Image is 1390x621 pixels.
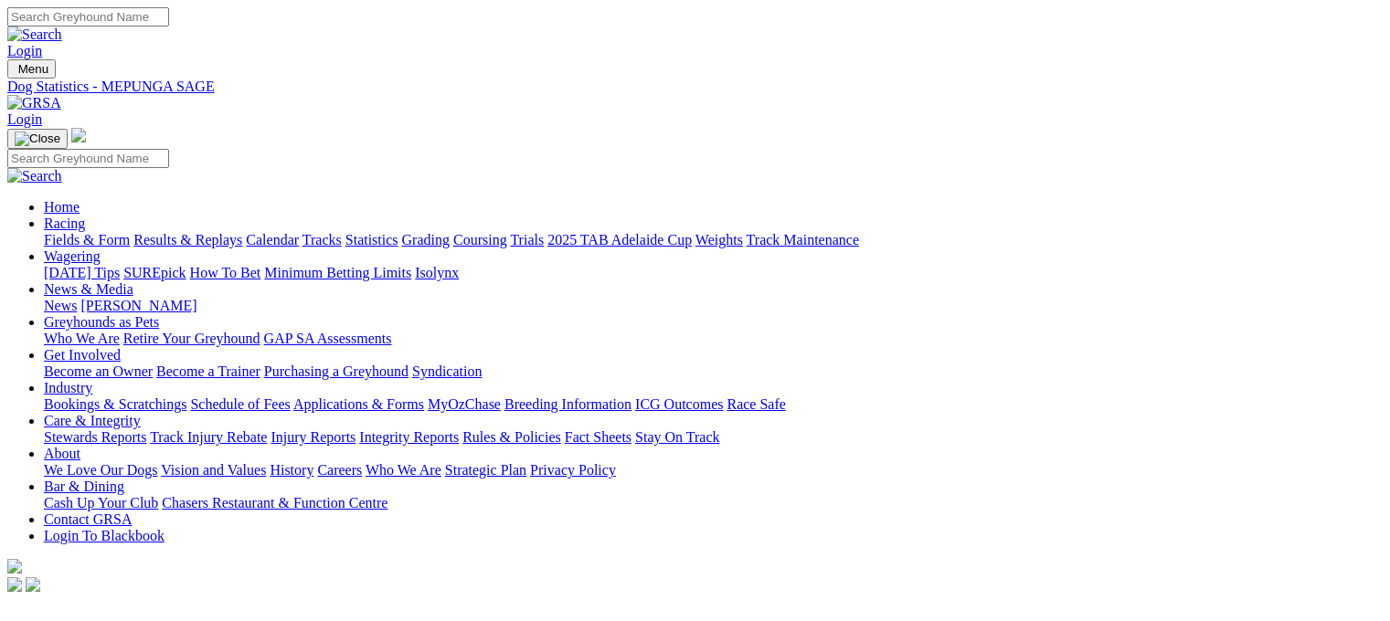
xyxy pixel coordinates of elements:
[18,62,48,76] span: Menu
[123,331,260,346] a: Retire Your Greyhound
[415,265,459,280] a: Isolynx
[7,559,22,574] img: logo-grsa-white.png
[44,462,157,478] a: We Love Our Dogs
[530,462,616,478] a: Privacy Policy
[44,347,121,363] a: Get Involved
[293,396,424,412] a: Applications & Forms
[510,232,544,247] a: Trials
[271,429,355,445] a: Injury Reports
[747,232,859,247] a: Track Maintenance
[412,363,482,379] a: Syndication
[366,462,441,478] a: Who We Are
[26,577,40,592] img: twitter.svg
[150,429,267,445] a: Track Injury Rebate
[504,396,631,412] a: Breeding Information
[7,43,42,58] a: Login
[264,363,409,379] a: Purchasing a Greyhound
[264,265,411,280] a: Minimum Betting Limits
[7,149,169,168] input: Search
[44,298,1383,314] div: News & Media
[44,495,1383,511] div: Bar & Dining
[44,248,101,264] a: Wagering
[302,232,342,247] a: Tracks
[7,7,169,26] input: Search
[7,168,62,184] img: Search
[7,59,56,79] button: Toggle navigation
[44,511,132,527] a: Contact GRSA
[123,265,186,280] a: SUREpick
[7,95,61,111] img: GRSA
[7,26,62,43] img: Search
[44,380,92,395] a: Industry
[190,396,290,412] a: Schedule of Fees
[727,396,785,412] a: Race Safe
[317,462,362,478] a: Careers
[44,314,159,330] a: Greyhounds as Pets
[44,479,124,494] a: Bar & Dining
[44,331,120,346] a: Who We Are
[44,199,80,215] a: Home
[161,462,266,478] a: Vision and Values
[44,396,1383,413] div: Industry
[15,132,60,146] img: Close
[264,331,392,346] a: GAP SA Assessments
[80,298,196,313] a: [PERSON_NAME]
[695,232,743,247] a: Weights
[44,528,164,543] a: Login To Blackbook
[7,111,42,127] a: Login
[270,462,313,478] a: History
[44,298,77,313] a: News
[565,429,631,445] a: Fact Sheets
[44,495,158,510] a: Cash Up Your Club
[162,495,387,510] a: Chasers Restaurant & Function Centre
[44,265,120,280] a: [DATE] Tips
[345,232,398,247] a: Statistics
[44,363,153,379] a: Become an Owner
[44,413,141,428] a: Care & Integrity
[462,429,561,445] a: Rules & Policies
[453,232,507,247] a: Coursing
[71,128,86,142] img: logo-grsa-white.png
[44,396,186,412] a: Bookings & Scratchings
[44,429,1383,446] div: Care & Integrity
[635,396,723,412] a: ICG Outcomes
[44,232,1383,248] div: Racing
[44,216,85,231] a: Racing
[359,429,459,445] a: Integrity Reports
[44,265,1383,281] div: Wagering
[44,446,80,461] a: About
[402,232,450,247] a: Grading
[44,232,130,247] a: Fields & Form
[7,577,22,592] img: facebook.svg
[428,396,501,412] a: MyOzChase
[133,232,242,247] a: Results & Replays
[44,462,1383,479] div: About
[156,363,260,379] a: Become a Trainer
[445,462,526,478] a: Strategic Plan
[190,265,261,280] a: How To Bet
[547,232,692,247] a: 2025 TAB Adelaide Cup
[7,79,1383,95] a: Dog Statistics - MEPUNGA SAGE
[44,429,146,445] a: Stewards Reports
[44,331,1383,347] div: Greyhounds as Pets
[7,129,68,149] button: Toggle navigation
[44,281,133,297] a: News & Media
[635,429,719,445] a: Stay On Track
[44,363,1383,380] div: Get Involved
[246,232,299,247] a: Calendar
